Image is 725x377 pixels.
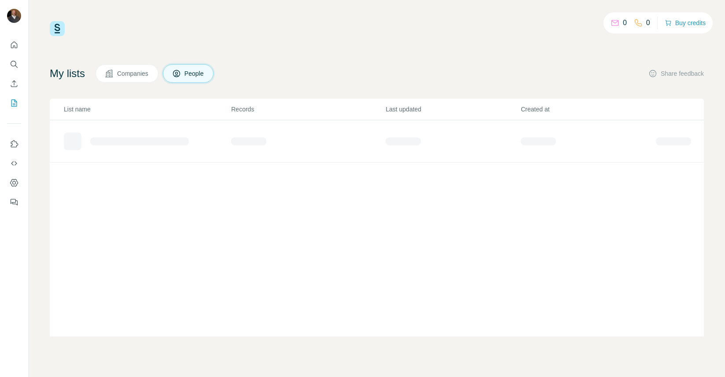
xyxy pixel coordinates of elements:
[665,17,706,29] button: Buy credits
[64,105,230,114] p: List name
[7,37,21,53] button: Quick start
[7,9,21,23] img: Avatar
[184,69,205,78] span: People
[117,69,149,78] span: Companies
[7,76,21,92] button: Enrich CSV
[7,155,21,171] button: Use Surfe API
[386,105,520,114] p: Last updated
[521,105,655,114] p: Created at
[7,56,21,72] button: Search
[50,67,85,81] h4: My lists
[646,18,650,28] p: 0
[648,69,704,78] button: Share feedback
[623,18,627,28] p: 0
[7,95,21,111] button: My lists
[7,194,21,210] button: Feedback
[50,21,65,36] img: Surfe Logo
[231,105,385,114] p: Records
[7,136,21,152] button: Use Surfe on LinkedIn
[7,175,21,191] button: Dashboard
